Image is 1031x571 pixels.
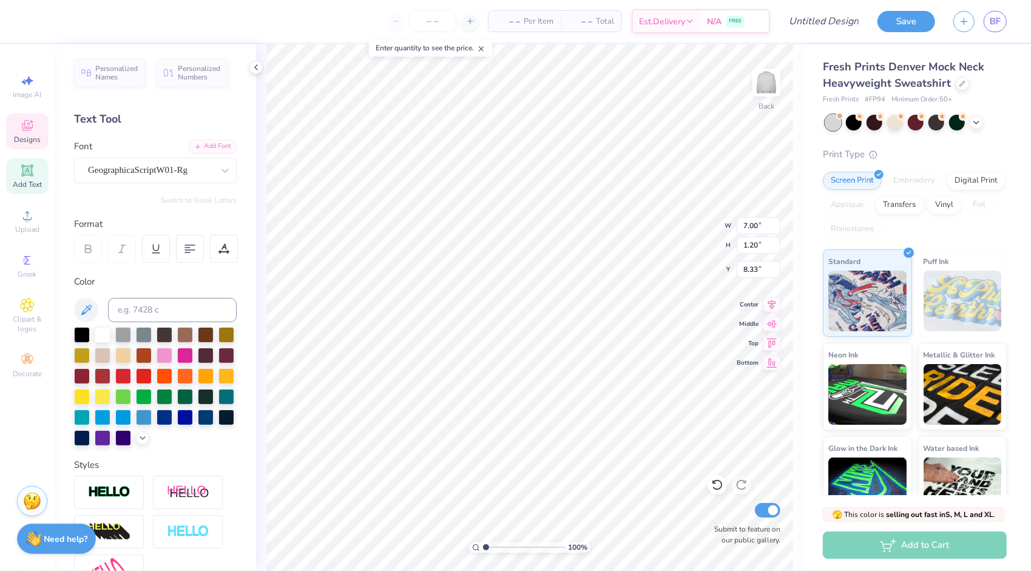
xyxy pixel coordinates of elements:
[639,15,685,28] span: Est. Delivery
[924,458,1002,518] img: Water based Ink
[15,225,39,234] span: Upload
[833,509,996,520] span: This color is .
[596,15,614,28] span: Total
[828,364,907,425] img: Neon Ink
[823,196,871,214] div: Applique
[44,533,88,545] strong: Need help?
[887,510,994,519] strong: selling out fast in S, M, L and XL
[568,542,587,553] span: 100 %
[74,275,237,289] div: Color
[877,11,935,32] button: Save
[707,15,722,28] span: N/A
[74,111,237,127] div: Text Tool
[409,10,456,32] input: – –
[891,95,952,105] span: Minimum Order: 50 +
[189,140,237,154] div: Add Font
[828,255,860,268] span: Standard
[108,298,237,322] input: e.g. 7428 c
[823,220,882,238] div: Rhinestones
[13,369,42,379] span: Decorate
[369,39,492,56] div: Enter quantity to see the price.
[924,348,995,361] span: Metallic & Glitter Ink
[74,217,238,231] div: Format
[927,196,961,214] div: Vinyl
[984,11,1007,32] a: BF
[990,15,1001,29] span: BF
[779,9,868,33] input: Untitled Design
[74,140,92,154] label: Font
[737,300,759,309] span: Center
[924,255,949,268] span: Puff Ink
[13,90,42,100] span: Image AI
[759,101,774,112] div: Back
[167,525,209,539] img: Negative Space
[568,15,592,28] span: – –
[496,15,520,28] span: – –
[14,135,41,144] span: Designs
[823,59,984,90] span: Fresh Prints Denver Mock Neck Heavyweight Sweatshirt
[924,442,979,454] span: Water based Ink
[828,348,858,361] span: Neon Ink
[947,172,1006,190] div: Digital Print
[88,485,130,499] img: Stroke
[885,172,943,190] div: Embroidery
[823,147,1007,161] div: Print Type
[833,509,843,521] span: 🫣
[167,485,209,500] img: Shadow
[823,95,859,105] span: Fresh Prints
[823,172,882,190] div: Screen Print
[924,364,1002,425] img: Metallic & Glitter Ink
[524,15,553,28] span: Per Item
[6,314,49,334] span: Clipart & logos
[828,442,897,454] span: Glow in the Dark Ink
[13,180,42,189] span: Add Text
[737,339,759,348] span: Top
[74,458,237,472] div: Styles
[754,70,779,95] img: Back
[828,271,907,331] img: Standard
[965,196,993,214] div: Foil
[161,195,237,205] button: Switch to Greek Letters
[178,64,221,81] span: Personalized Numbers
[737,320,759,328] span: Middle
[88,522,130,542] img: 3d Illusion
[828,458,907,518] img: Glow in the Dark Ink
[95,64,138,81] span: Personalized Names
[729,17,742,25] span: FREE
[18,269,37,279] span: Greek
[924,271,1002,331] img: Puff Ink
[708,524,780,546] label: Submit to feature on our public gallery.
[737,359,759,367] span: Bottom
[875,196,924,214] div: Transfers
[865,95,885,105] span: # FP94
